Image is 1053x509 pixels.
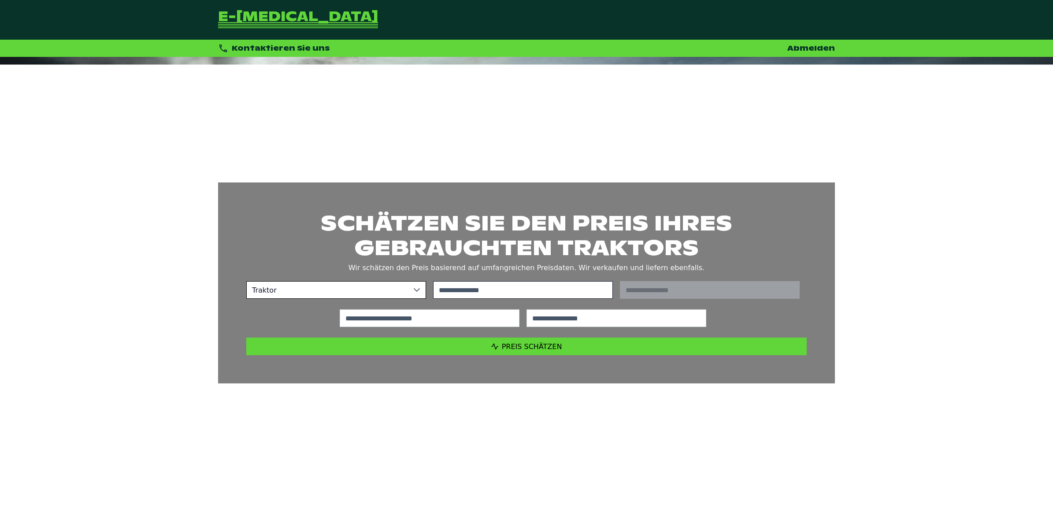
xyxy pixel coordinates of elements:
span: Preis schätzen [502,342,562,351]
h1: Schätzen Sie den Preis Ihres gebrauchten Traktors [246,211,807,260]
button: Preis schätzen [246,338,807,355]
p: Wir schätzen den Preis basierend auf umfangreichen Preisdaten. Wir verkaufen und liefern ebenfalls. [246,262,807,274]
div: Kontaktieren Sie uns [218,43,330,53]
a: Abmelden [787,44,835,53]
a: Zurück zur Startseite [218,11,378,29]
span: Kontaktieren Sie uns [232,44,330,53]
span: Traktor [247,282,408,298]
